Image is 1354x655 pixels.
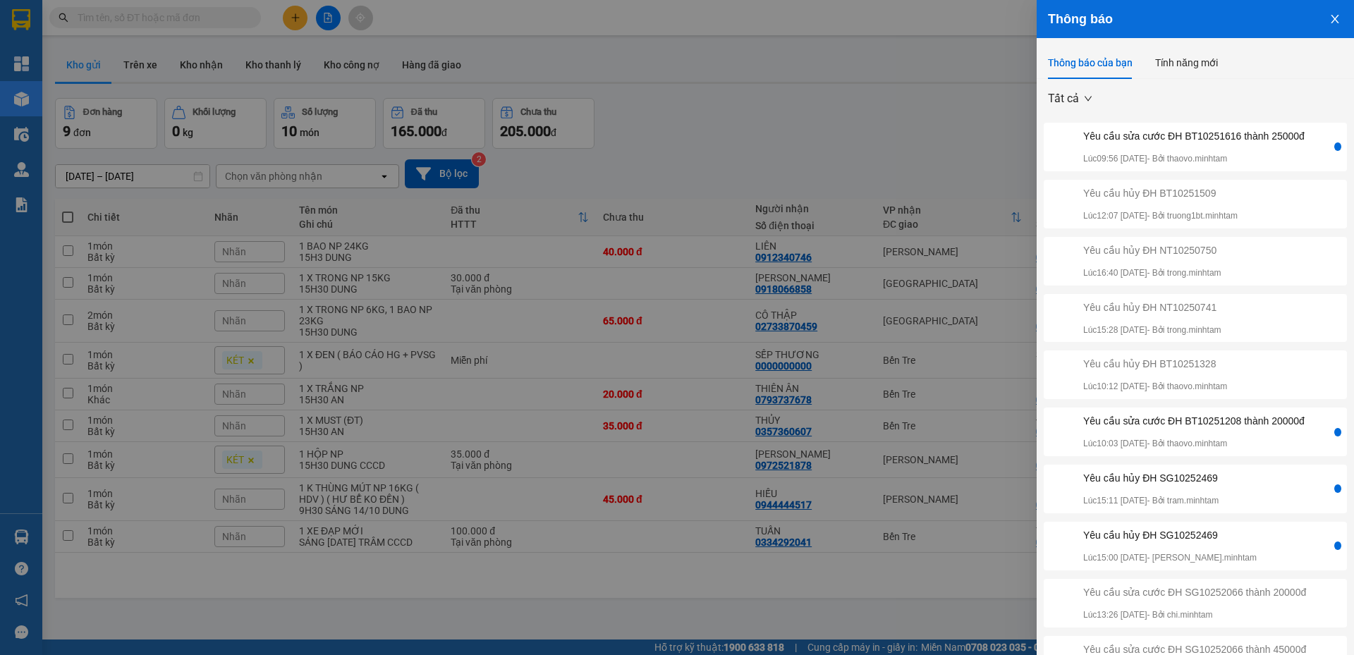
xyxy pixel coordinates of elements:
div: Yêu cầu hủy ĐH BT10251509 [1083,185,1238,201]
span: close [1329,13,1341,25]
div: Tính năng mới [1155,55,1218,71]
div: Yêu cầu hủy ĐH NT10250741 [1083,300,1221,315]
p: Lúc 15:28 [DATE] - Bởi trong.minhtam [1083,324,1221,337]
p: Lúc 10:03 [DATE] - Bởi thaovo.minhtam [1083,437,1305,451]
div: Yêu cầu sửa cước ĐH BT10251616 thành 25000đ [1083,128,1305,144]
div: Yêu cầu hủy ĐH SG10252469 [1083,527,1257,543]
p: Lúc 12:07 [DATE] - Bởi truong1bt.minhtam [1083,209,1238,223]
p: Lúc 10:12 [DATE] - Bởi thaovo.minhtam [1083,380,1227,393]
div: Yêu cầu hủy ĐH SG10252469 [1083,470,1219,486]
p: Lúc 15:11 [DATE] - Bởi tram.minhtam [1083,494,1219,508]
div: Yêu cầu hủy ĐH NT10250750 [1083,243,1221,258]
p: Lúc 15:00 [DATE] - [PERSON_NAME].minhtam [1083,551,1257,565]
div: Thông báo của bạn [1048,55,1133,71]
div: Yêu cầu sửa cước ĐH SG10252066 thành 20000đ [1083,584,1306,600]
div: Yêu cầu hủy ĐH BT10251328 [1083,356,1227,372]
p: Lúc 13:26 [DATE] - Bởi chi.minhtam [1083,608,1306,622]
div: Thông báo [1048,11,1343,27]
div: Yêu cầu sửa cước ĐH BT10251208 thành 20000đ [1083,413,1305,429]
span: Tất cả [1048,88,1092,109]
p: Lúc 16:40 [DATE] - Bởi trong.minhtam [1083,267,1221,280]
p: Lúc 09:56 [DATE] - Bởi thaovo.minhtam [1083,152,1305,166]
